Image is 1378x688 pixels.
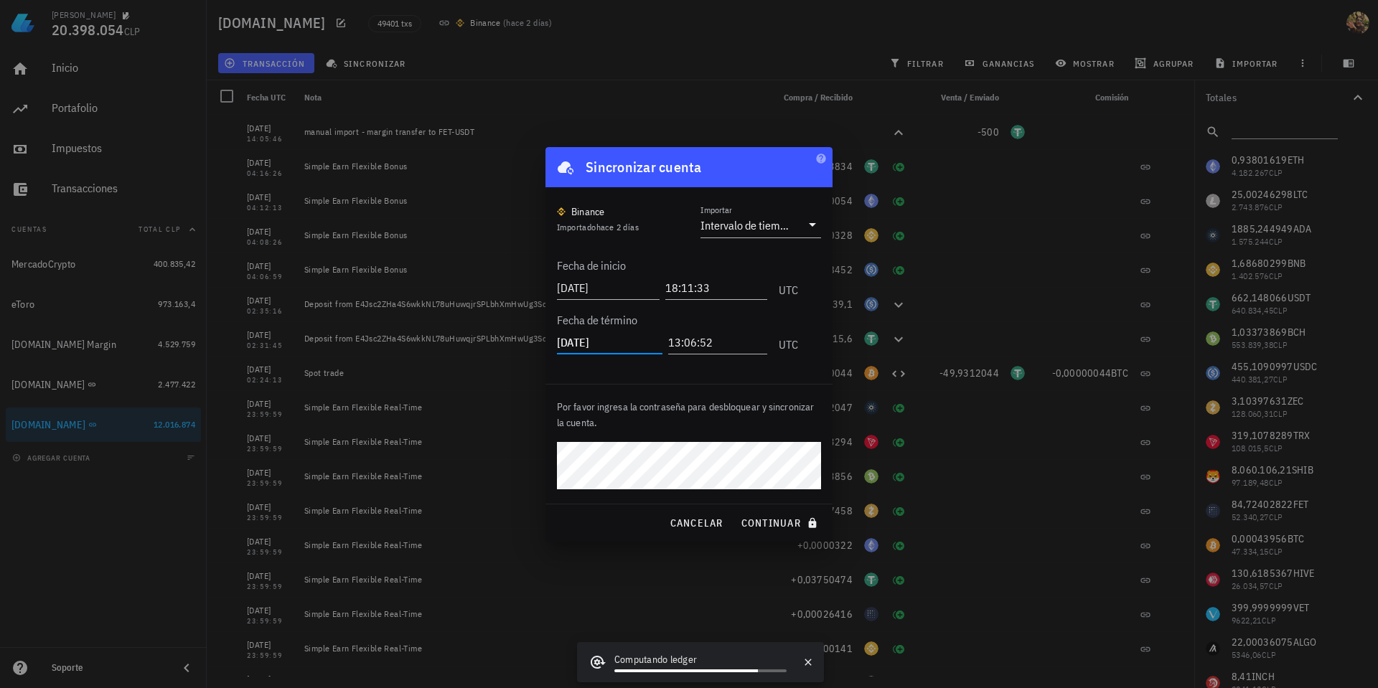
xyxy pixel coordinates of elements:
span: hace 2 días [596,222,639,232]
div: Binance [571,204,605,219]
div: Computando ledger [614,652,787,669]
input: 2025-08-27 [557,331,662,354]
label: Fecha de término [557,313,637,327]
div: UTC [773,268,798,303]
span: cancelar [669,517,723,529]
span: continuar [741,517,821,529]
p: Por favor ingresa la contraseña para desbloquear y sincronizar la cuenta. [557,399,821,430]
input: 2025-08-27 [557,276,660,299]
button: cancelar [663,510,728,536]
label: Fecha de inicio [557,258,626,273]
input: 13:06:43 [668,331,767,354]
img: 270.png [557,207,566,216]
div: ImportarIntervalo de tiempo [700,213,821,237]
input: 13:06:43 [665,276,768,299]
span: Importado [557,222,639,232]
div: Sincronizar cuenta [586,156,702,179]
button: continuar [735,510,827,536]
div: Intervalo de tiempo [700,218,791,232]
label: Importar [700,204,732,215]
div: UTC [773,322,798,358]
